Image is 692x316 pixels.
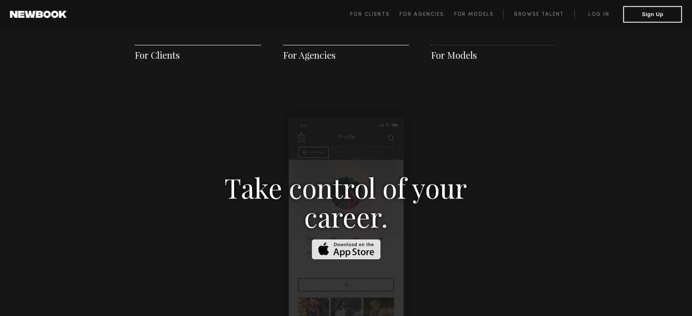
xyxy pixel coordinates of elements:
[503,10,574,19] a: Browse Talent
[350,12,390,17] span: For Clients
[399,10,454,19] a: For Agencies
[350,10,399,19] a: For Clients
[454,10,504,19] a: For Models
[312,239,380,260] img: Download on the App Store
[135,49,180,61] a: For Clients
[203,173,489,231] h3: Take control of your career.
[454,12,494,17] span: For Models
[399,12,444,17] span: For Agencies
[283,49,336,61] a: For Agencies
[431,49,477,61] a: For Models
[623,6,682,23] button: Sign Up
[574,10,623,19] a: Log in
